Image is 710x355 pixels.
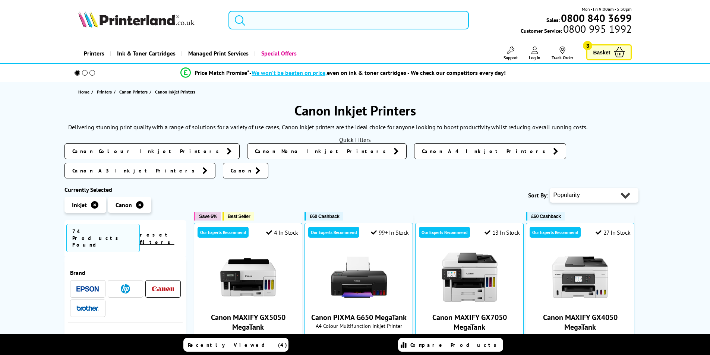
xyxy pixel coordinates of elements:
img: Epson [76,286,99,292]
span: 0800 995 1992 [562,25,632,32]
span: £60 Cashback [310,213,339,219]
span: Canon Colour Inkjet Printers [72,148,223,155]
span: Sort By: [528,191,548,199]
button: Save 6% [194,212,221,221]
span: A4 Colour Multifunction Inkjet Printer [530,332,630,339]
a: Canon Colour Inkjet Printers [64,143,240,159]
a: Ink & Toner Cartridges [110,44,181,63]
span: Ink & Toner Cartridges [117,44,176,63]
button: £60 Cashback [526,212,564,221]
span: Brand [70,269,181,276]
img: HP [121,284,130,294]
span: Inkjet [72,201,87,209]
span: Printers [97,88,112,96]
span: Customer Service: [521,25,632,34]
div: Our Experts Recommend [530,227,581,238]
img: Canon MAXIFY GX7050 MegaTank [442,249,498,305]
a: Printers [97,88,114,96]
a: Support [504,47,518,60]
span: Log In [529,55,540,60]
a: HP [114,284,136,294]
button: £60 Cashback [304,212,343,221]
button: Best Seller [223,212,254,221]
a: Canon Mono Inkjet Printers [247,143,407,159]
span: Mon - Fri 9:00am - 5:30pm [582,6,632,13]
span: Canon [116,201,132,209]
span: We won’t be beaten on price, [252,69,327,76]
span: A4 Colour Multifunction Inkjet Printer [309,322,409,329]
span: (3) [376,333,381,347]
li: modal_Promise [61,66,626,79]
a: Canon PIXMA G650 MegaTank [311,313,407,322]
a: Canon MAXIFY GX5050 MegaTank [211,313,285,332]
a: Printerland Logo [78,11,220,29]
a: Canon MAXIFY GX5050 MegaTank [220,299,276,307]
img: Printerland Logo [78,11,195,28]
span: Canon Inkjet Printers [155,89,195,95]
span: Canon A4 Inkjet Printers [422,148,549,155]
div: 27 In Stock [596,229,630,236]
span: Recently Viewed (4) [188,342,287,348]
div: Our Experts Recommend [308,227,359,238]
a: Recently Viewed (4) [183,338,288,352]
div: 13 In Stock [485,229,520,236]
span: A4 Colour Inkjet Printer [198,332,298,339]
a: Canon A4 Inkjet Printers [414,143,566,159]
a: Canon MAXIFY GX7050 MegaTank [432,313,507,332]
span: Canon A3 Inkjet Printers [72,167,199,174]
a: Epson [76,284,99,294]
a: Special Offers [254,44,302,63]
span: Basket [593,47,610,57]
span: Support [504,55,518,60]
a: Log In [529,47,540,60]
p: Delivering stunning print quality with a range of solutions for a variety of use cases, Canon ink... [68,123,587,131]
a: Home [78,88,91,96]
span: Canon [231,167,252,174]
a: Printers [78,44,110,63]
a: 0800 840 3699 [560,15,632,22]
span: 74 Products Found [66,224,140,252]
span: A4 Colour Multifunction Inkjet Printer [419,332,520,339]
a: Basket 3 [586,44,632,60]
span: Save 6% [199,213,217,219]
a: Canon MAXIFY GX7050 MegaTank [442,299,498,307]
a: Canon Printers [119,88,149,96]
a: Compare Products [398,338,503,352]
div: Currently Selected [64,186,187,193]
img: Canon PIXMA G650 MegaTank [331,249,387,305]
a: Canon A3 Inkjet Printers [64,163,215,178]
a: Canon PIXMA G650 MegaTank [331,299,387,307]
h1: Canon Inkjet Printers [64,102,646,119]
span: Compare Products [410,342,501,348]
a: Canon MAXIFY GX4050 MegaTank [543,313,618,332]
span: 3 [583,41,592,50]
img: Brother [76,305,99,311]
a: reset filters [140,231,174,245]
div: Our Experts Recommend [198,227,249,238]
img: Canon [152,286,174,291]
span: Canon Printers [119,88,148,96]
a: Brother [76,304,99,313]
div: Quick Filters [64,136,646,143]
div: Our Experts Recommend [419,227,470,238]
span: Sales: [546,16,560,23]
a: Canon [223,163,268,178]
a: Canon MAXIFY GX4050 MegaTank [552,299,608,307]
span: Best Seller [228,213,250,219]
div: 99+ In Stock [371,229,409,236]
img: Canon MAXIFY GX4050 MegaTank [552,249,608,305]
div: 4 In Stock [266,229,298,236]
span: Canon Mono Inkjet Printers [255,148,390,155]
img: Canon MAXIFY GX5050 MegaTank [220,249,276,305]
b: 0800 840 3699 [561,11,632,25]
span: £60 Cashback [531,213,561,219]
a: Track Order [552,47,573,60]
a: Canon [152,284,174,294]
span: Printer Series [70,332,181,340]
a: Managed Print Services [181,44,254,63]
span: Price Match Promise* [195,69,249,76]
div: - even on ink & toner cartridges - We check our competitors every day! [249,69,506,76]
